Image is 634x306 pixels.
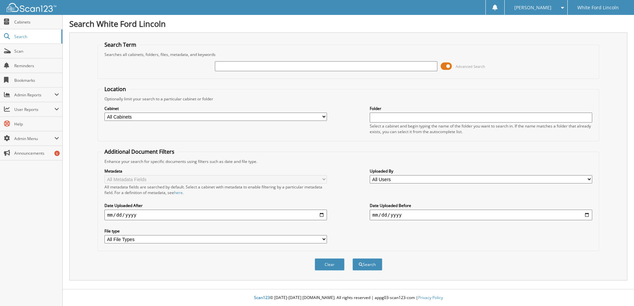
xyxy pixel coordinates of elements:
[104,184,327,195] div: All metadata fields are searched by default. Select a cabinet with metadata to enable filtering b...
[418,295,443,300] a: Privacy Policy
[104,106,327,111] label: Cabinet
[101,52,596,57] div: Searches all cabinets, folders, files, metadata, and keywords
[101,96,596,102] div: Optionally limit your search to a particular cabinet or folder
[14,19,59,25] span: Cabinets
[370,106,592,111] label: Folder
[370,210,592,220] input: end
[370,123,592,134] div: Select a cabinet and begin typing the name of the folder you want to search in. If the name match...
[254,295,270,300] span: Scan123
[14,77,59,83] span: Bookmarks
[14,121,59,127] span: Help
[101,148,178,155] legend: Additional Document Filters
[101,41,140,48] legend: Search Term
[14,63,59,69] span: Reminders
[14,107,54,112] span: User Reports
[104,203,327,208] label: Date Uploaded After
[104,228,327,234] label: File type
[104,210,327,220] input: start
[174,190,183,195] a: here
[14,34,58,39] span: Search
[69,18,627,29] h1: Search White Ford Lincoln
[315,258,345,271] button: Clear
[7,3,56,12] img: scan123-logo-white.svg
[54,151,60,156] div: 6
[104,168,327,174] label: Metadata
[352,258,382,271] button: Search
[577,6,619,10] span: White Ford Lincoln
[101,85,129,93] legend: Location
[514,6,551,10] span: [PERSON_NAME]
[14,92,54,98] span: Admin Reports
[370,203,592,208] label: Date Uploaded Before
[14,136,54,141] span: Admin Menu
[63,290,634,306] div: © [DATE]-[DATE] [DOMAIN_NAME]. All rights reserved | appg03-scan123-com |
[14,150,59,156] span: Announcements
[370,168,592,174] label: Uploaded By
[14,48,59,54] span: Scan
[101,159,596,164] div: Enhance your search for specific documents using filters such as date and file type.
[456,64,485,69] span: Advanced Search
